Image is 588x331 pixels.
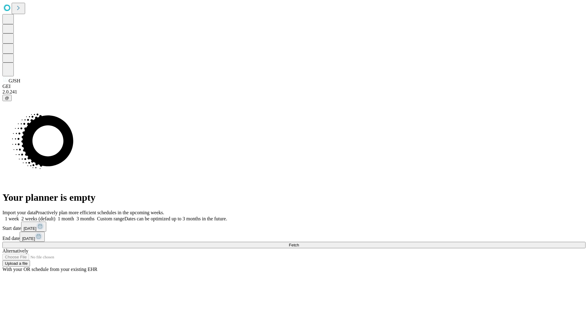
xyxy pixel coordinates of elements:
div: End date [2,232,586,242]
div: 2.0.241 [2,89,586,95]
span: @ [5,96,9,100]
span: Import your data [2,210,36,215]
span: 3 months [77,216,95,221]
span: [DATE] [22,236,35,241]
span: 1 week [5,216,19,221]
span: Fetch [289,243,299,247]
span: 2 weeks (default) [21,216,55,221]
span: Dates can be optimized up to 3 months in the future. [124,216,227,221]
button: Fetch [2,242,586,248]
button: [DATE] [21,222,46,232]
div: Start date [2,222,586,232]
button: @ [2,95,12,101]
span: 1 month [58,216,74,221]
button: Upload a file [2,260,30,267]
h1: Your planner is empty [2,192,586,203]
span: [DATE] [24,226,36,231]
span: With your OR schedule from your existing EHR [2,267,97,272]
span: GJSH [9,78,20,83]
span: Custom range [97,216,124,221]
span: Alternatively [2,248,28,253]
div: GEI [2,84,586,89]
button: [DATE] [20,232,45,242]
span: Proactively plan more efficient schedules in the upcoming weeks. [36,210,164,215]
